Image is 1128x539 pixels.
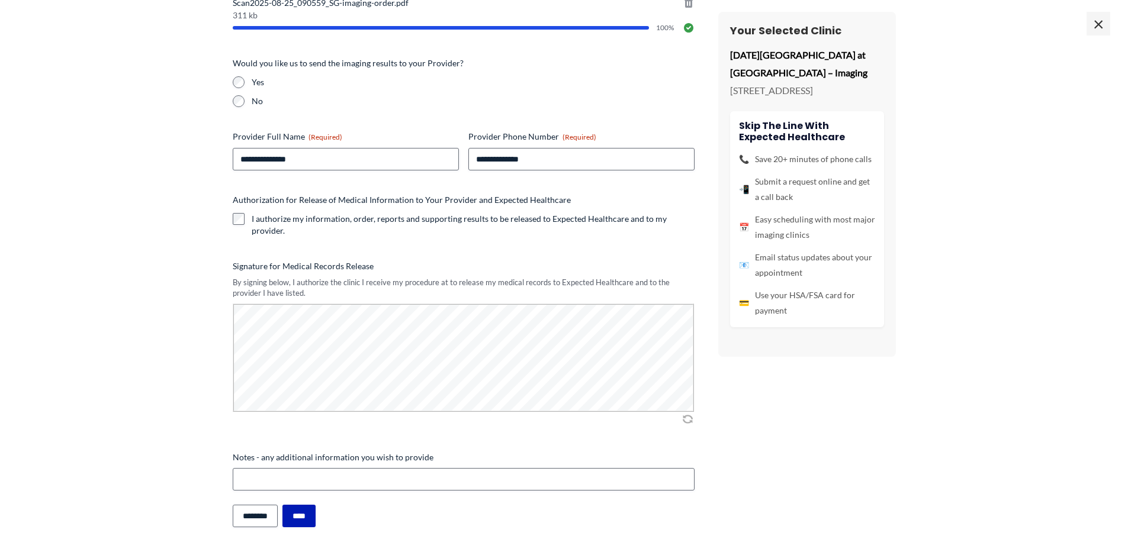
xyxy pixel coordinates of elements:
span: 100% [656,24,676,31]
label: Provider Full Name [233,131,459,143]
legend: Authorization for Release of Medical Information to Your Provider and Expected Healthcare [233,194,571,206]
span: 📞 [739,151,749,167]
li: Use your HSA/FSA card for payment [739,288,875,318]
h3: Your Selected Clinic [730,24,884,37]
span: (Required) [563,133,596,141]
span: 💳 [739,295,749,311]
span: (Required) [308,133,342,141]
label: Notes - any additional information you wish to provide [233,451,695,463]
label: No [252,95,695,107]
label: I authorize my information, order, reports and supporting results to be released to Expected Heal... [252,213,695,237]
label: Provider Phone Number [468,131,695,143]
span: 311 kb [233,11,695,20]
span: × [1087,12,1110,35]
span: 📧 [739,257,749,273]
li: Easy scheduling with most major imaging clinics [739,212,875,243]
li: Email status updates about your appointment [739,250,875,280]
span: 📲 [739,182,749,197]
legend: Would you like us to send the imaging results to your Provider? [233,57,464,69]
div: By signing below, I authorize the clinic I receive my procedure at to release my medical records ... [233,277,695,299]
h4: Skip the line with Expected Healthcare [739,120,875,143]
li: Save 20+ minutes of phone calls [739,151,875,167]
label: Signature for Medical Records Release [233,260,695,272]
p: [STREET_ADDRESS] [730,82,884,99]
span: 📅 [739,220,749,235]
label: Yes [252,76,695,88]
img: Clear Signature [680,413,695,425]
p: [DATE][GEOGRAPHIC_DATA] at [GEOGRAPHIC_DATA] – Imaging [730,46,884,81]
li: Submit a request online and get a call back [739,174,875,205]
